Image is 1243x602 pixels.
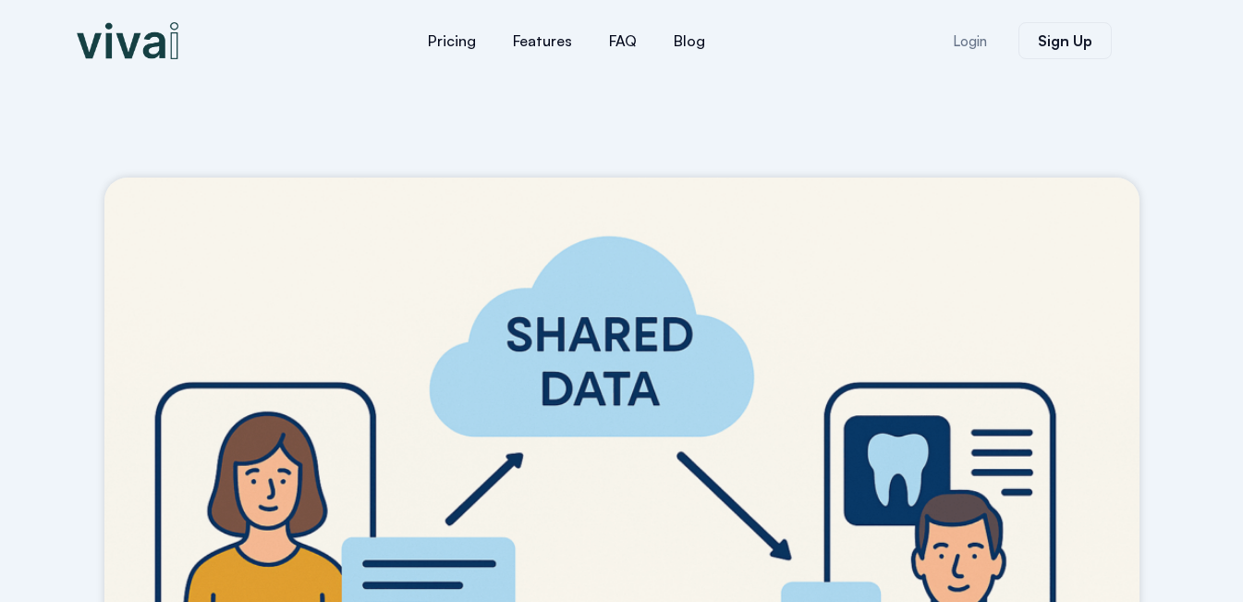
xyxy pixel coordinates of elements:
a: FAQ [591,18,655,63]
a: Login [931,23,1009,59]
nav: Menu [299,18,835,63]
a: Features [494,18,591,63]
span: Login [953,34,987,48]
a: Blog [655,18,724,63]
a: Sign Up [1018,22,1112,59]
span: Sign Up [1038,33,1092,48]
a: Pricing [409,18,494,63]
